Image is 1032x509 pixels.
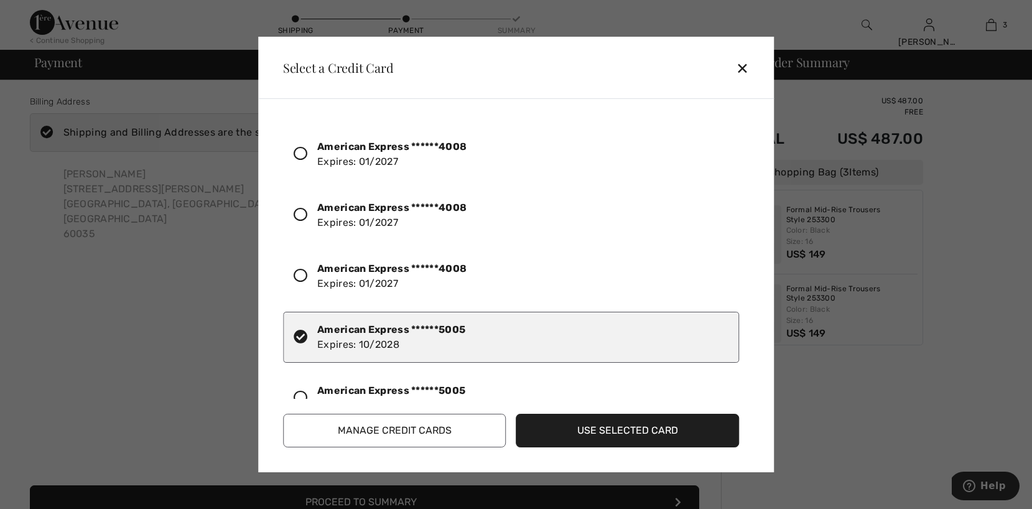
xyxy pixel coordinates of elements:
[317,322,465,352] div: Expires: 10/2028
[283,414,506,447] button: Manage Credit Cards
[516,414,740,447] button: Use Selected Card
[317,261,467,291] div: Expires: 01/2027
[317,200,467,230] div: Expires: 01/2027
[736,55,759,81] div: ✕
[317,139,467,169] div: Expires: 01/2027
[273,62,394,74] div: Select a Credit Card
[29,9,54,20] span: Help
[317,383,465,413] div: Expires: 10/2028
